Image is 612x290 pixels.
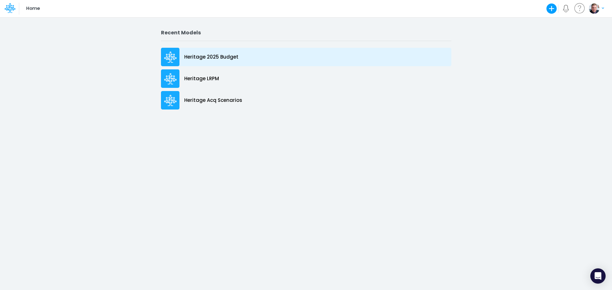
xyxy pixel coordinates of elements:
p: Heritage 2025 Budget [184,53,238,61]
p: Home [26,5,40,12]
p: Heritage LRPM [184,75,219,82]
p: Heritage Acq Scenarios [184,97,242,104]
a: Notifications [562,5,570,12]
a: Heritage 2025 Budget [161,46,451,68]
a: Heritage Acq Scenarios [161,89,451,111]
h2: Recent Models [161,30,451,36]
a: Heritage LRPM [161,68,451,89]
div: Open Intercom Messenger [590,268,606,284]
